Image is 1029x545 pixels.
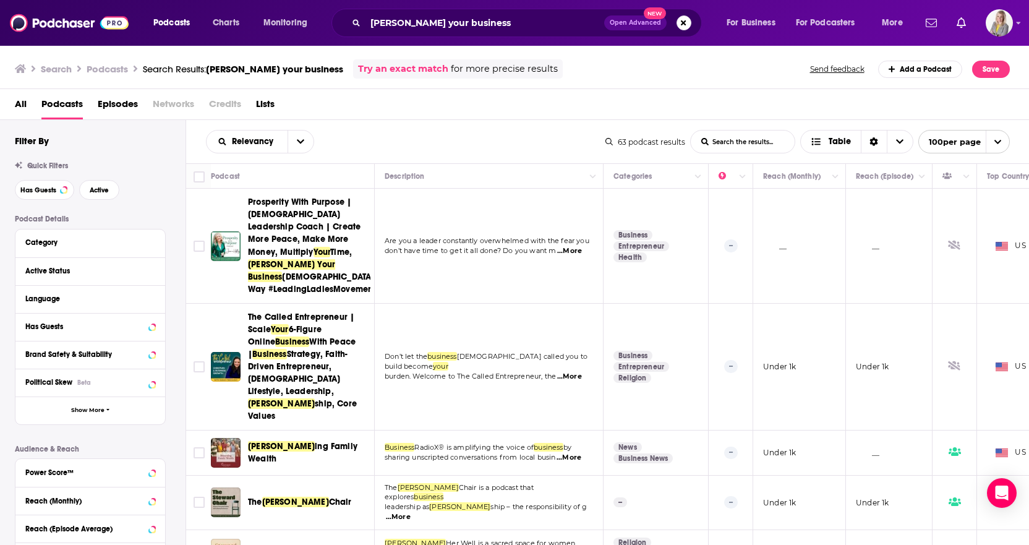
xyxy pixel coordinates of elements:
a: Podcasts [41,94,83,119]
button: Choose View [800,130,913,153]
span: for more precise results [451,62,558,76]
div: Language [25,294,147,303]
img: Prosperity With Purpose | Christian Leadership Coach | Create More Peace, Make More Money, Multip... [211,231,241,261]
p: -- [613,497,627,507]
p: Under 1k [763,497,796,508]
button: Brand Safety & Suitability [25,346,155,362]
span: Charts [213,14,239,32]
span: Strategy, Faith-Driven Entrepreneur, [DEMOGRAPHIC_DATA] Lifestyle, Leadership, [248,349,348,397]
a: Show notifications dropdown [921,12,942,33]
span: 100 per page [919,132,981,152]
p: Audience & Reach [15,445,166,453]
span: Relevancy [232,137,278,146]
span: [PERSON_NAME] [262,497,329,507]
span: business [534,443,563,452]
span: Lists [256,94,275,119]
div: Reach (Monthly) [763,169,821,184]
span: Business [252,349,286,359]
div: Sort Direction [861,131,887,153]
span: More [882,14,903,32]
span: Your [314,247,331,257]
button: Active [79,180,119,200]
span: Active [90,187,109,194]
span: Toggle select row [194,361,205,372]
span: Quick Filters [27,161,68,170]
img: User Profile [986,9,1013,36]
span: Your [271,324,289,335]
span: 6-Figure Online [248,324,322,347]
img: The Called Entrepreneur | Scale Your 6-Figure Online Business With Peace | Business Strategy, Fai... [211,352,241,382]
span: by [563,443,571,452]
span: Don’t let the [385,352,427,361]
a: All [15,94,27,119]
span: Table [829,137,851,146]
span: Toggle select row [194,497,205,508]
div: Search Results: [143,63,343,75]
span: US [996,447,1026,459]
div: Power Score™ [25,468,145,477]
button: open menu [918,130,1010,153]
a: Business [613,351,652,361]
button: Send feedback [806,64,868,74]
div: Has Guests [25,322,145,331]
a: Health [613,252,647,262]
a: Episodes [98,94,138,119]
span: [PERSON_NAME] Your Business [248,259,335,282]
a: Try an exact match [358,62,448,76]
button: Language [25,291,155,306]
h2: Filter By [15,135,49,147]
div: Has Guests [942,169,960,184]
img: Podchaser - Follow, Share and Rate Podcasts [10,11,129,35]
h3: Podcasts [87,63,128,75]
button: open menu [288,131,314,153]
a: The[PERSON_NAME]Chair [248,496,352,509]
button: Active Status [25,263,155,278]
span: Prosperity With Purpose | [DEMOGRAPHIC_DATA] Leadership Coach | Create More Peace, Make More Mone... [248,197,361,257]
button: Power Score™ [25,464,155,479]
div: Reach (Episode) [856,169,913,184]
span: The Called Entrepreneur | Scale [248,312,354,335]
h3: Search [41,63,72,75]
a: Entrepreneur [613,362,669,372]
span: Show More [71,407,105,414]
span: Toggle select row [194,447,205,458]
span: [PERSON_NAME] [248,441,315,452]
span: [PERSON_NAME] [398,483,459,492]
a: The Called Entrepreneur | ScaleYour6-Figure OnlineBusinessWith Peace |BusinessStrategy, Faith-Dri... [248,311,370,423]
span: With Peace | [248,337,356,359]
div: Category [25,238,147,247]
button: open menu [873,13,918,33]
button: open menu [207,137,288,146]
button: Category [25,234,155,250]
span: ship, Core Values [248,398,357,421]
img: The Steward Chair [211,487,241,517]
div: Brand Safety & Suitability [25,350,145,359]
span: ...More [557,246,582,256]
button: Column Actions [735,170,750,184]
span: leadership as [385,502,429,511]
span: business [427,352,456,361]
a: Show notifications dropdown [952,12,971,33]
span: Logged in as ShelbySledge [986,9,1013,36]
div: 63 podcast results [605,137,685,147]
span: Toggle select row [194,241,205,252]
span: Chair [329,497,352,507]
a: Add a Podcast [878,61,963,78]
button: open menu [145,13,206,33]
span: Has Guests [20,187,56,194]
span: ...More [557,453,581,463]
p: Under 1k [763,447,796,458]
span: [PERSON_NAME] [429,502,490,511]
input: Search podcasts, credits, & more... [365,13,604,33]
p: __ [763,241,787,251]
img: Stewarding Family Wealth [211,438,241,468]
span: ...More [386,512,411,522]
span: Credits [209,94,241,119]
